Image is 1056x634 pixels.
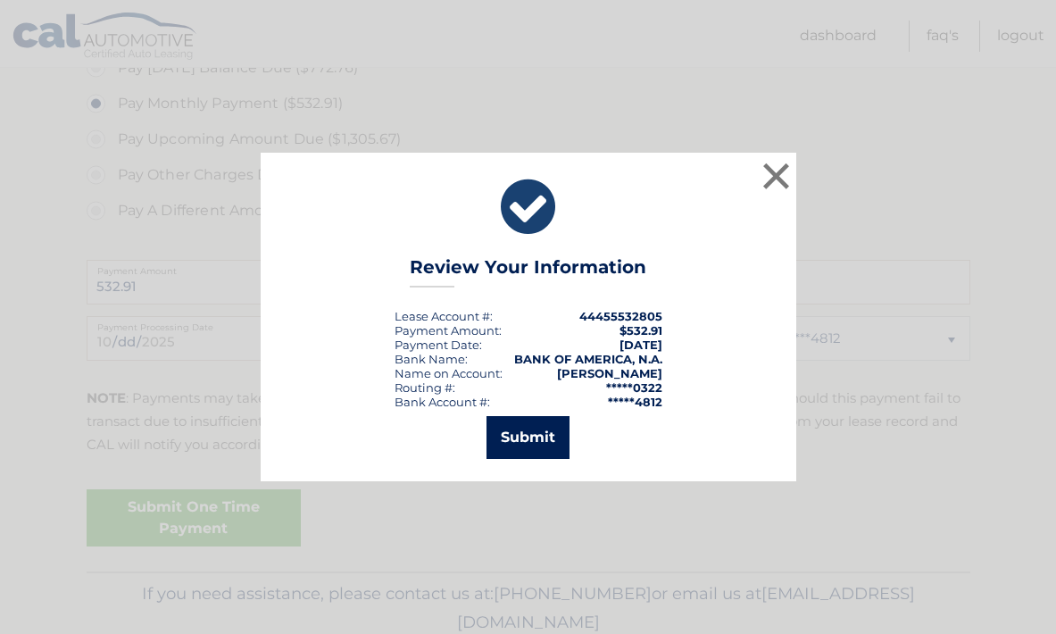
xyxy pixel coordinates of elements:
div: Bank Name: [395,352,468,366]
h3: Review Your Information [410,256,646,288]
button: Submit [486,416,570,459]
div: Name on Account: [395,366,503,380]
div: Payment Amount: [395,323,502,338]
div: : [395,338,482,352]
strong: [PERSON_NAME] [557,366,662,380]
span: $532.91 [619,323,662,338]
strong: 44455532805 [579,309,662,323]
strong: BANK OF AMERICA, N.A. [514,352,662,366]
span: Payment Date [395,338,479,352]
div: Lease Account #: [395,309,493,323]
span: [DATE] [619,338,662,352]
div: Routing #: [395,380,455,395]
button: × [759,158,794,194]
div: Bank Account #: [395,395,490,409]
